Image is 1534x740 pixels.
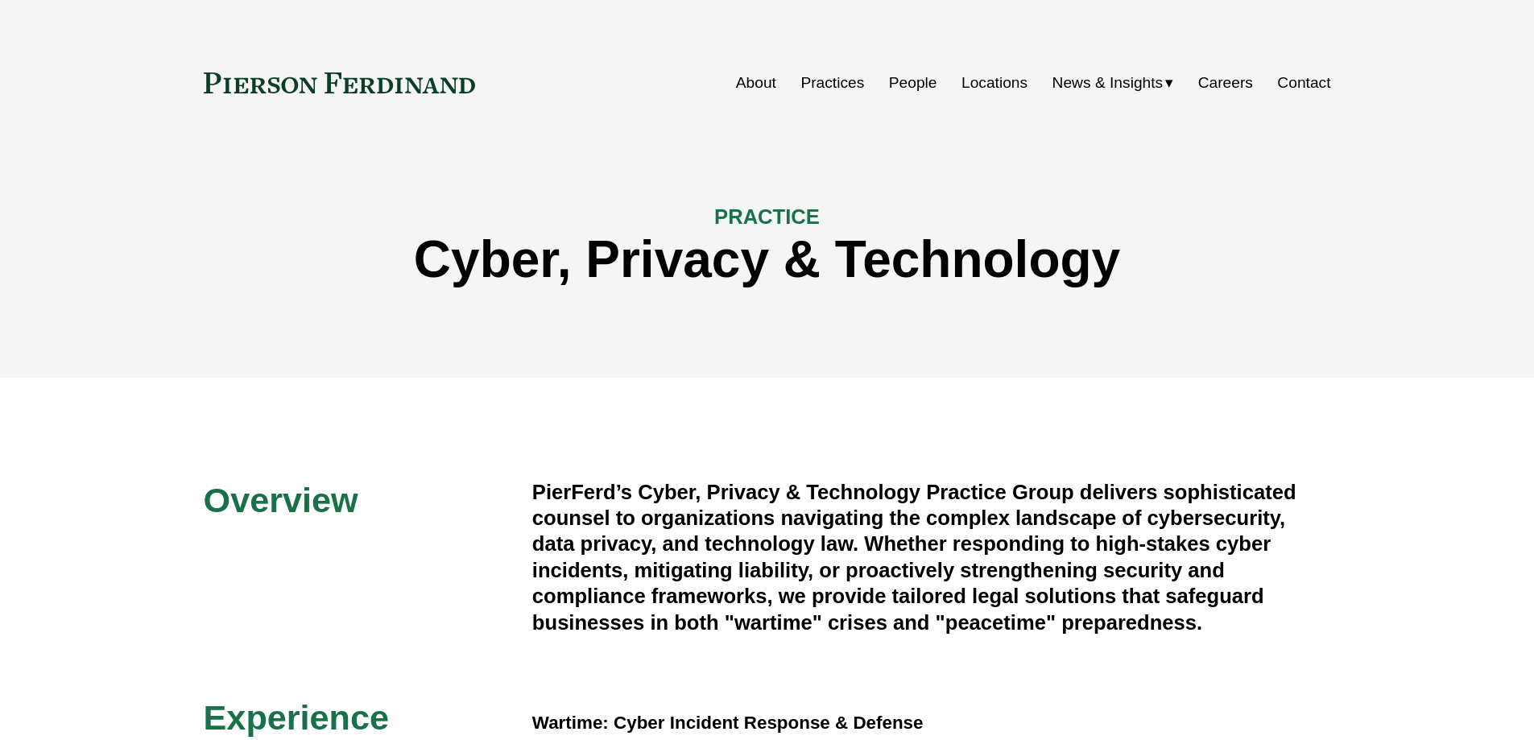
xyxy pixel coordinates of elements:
span: News & Insights [1052,69,1164,97]
a: Practices [800,68,864,98]
h1: Cyber, Privacy & Technology [204,230,1331,289]
strong: Wartime: Cyber Incident Response & Defense [532,713,924,733]
a: Locations [961,68,1027,98]
a: Contact [1277,68,1330,98]
span: Experience [204,698,389,737]
a: About [736,68,776,98]
h4: PierFerd’s Cyber, Privacy & Technology Practice Group delivers sophisticated counsel to organizat... [532,479,1331,636]
span: Overview [204,481,358,519]
a: People [889,68,937,98]
a: Careers [1198,68,1253,98]
a: folder dropdown [1052,68,1174,98]
span: PRACTICE [714,205,820,228]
